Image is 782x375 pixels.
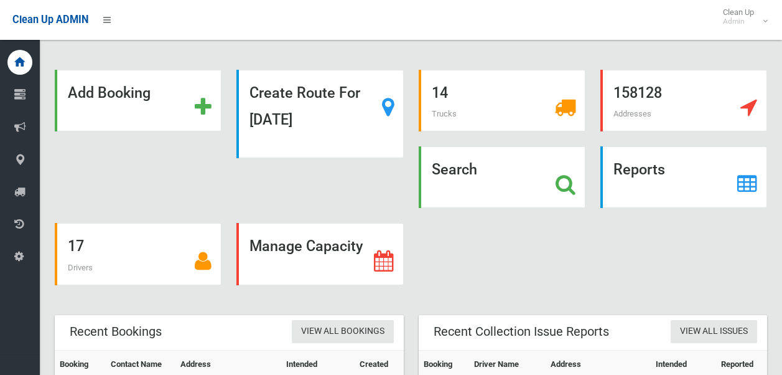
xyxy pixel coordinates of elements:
[12,14,88,26] span: Clean Up ADMIN
[236,70,403,158] a: Create Route For [DATE]
[419,146,585,208] a: Search
[236,223,403,285] a: Manage Capacity
[55,223,221,285] a: 17 Drivers
[613,84,662,102] strong: 158128
[671,320,757,343] a: View All Issues
[68,84,151,102] strong: Add Booking
[432,109,457,118] span: Trucks
[419,320,624,344] header: Recent Collection Issue Reports
[249,84,360,128] strong: Create Route For [DATE]
[419,70,585,131] a: 14 Trucks
[723,17,754,26] small: Admin
[600,70,767,131] a: 158128 Addresses
[717,7,766,26] span: Clean Up
[613,109,651,118] span: Addresses
[613,161,665,178] strong: Reports
[600,146,767,208] a: Reports
[432,161,477,178] strong: Search
[68,237,84,255] strong: 17
[55,70,221,131] a: Add Booking
[55,320,177,344] header: Recent Bookings
[249,237,363,255] strong: Manage Capacity
[432,84,448,102] strong: 14
[68,263,93,272] span: Drivers
[292,320,394,343] a: View All Bookings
